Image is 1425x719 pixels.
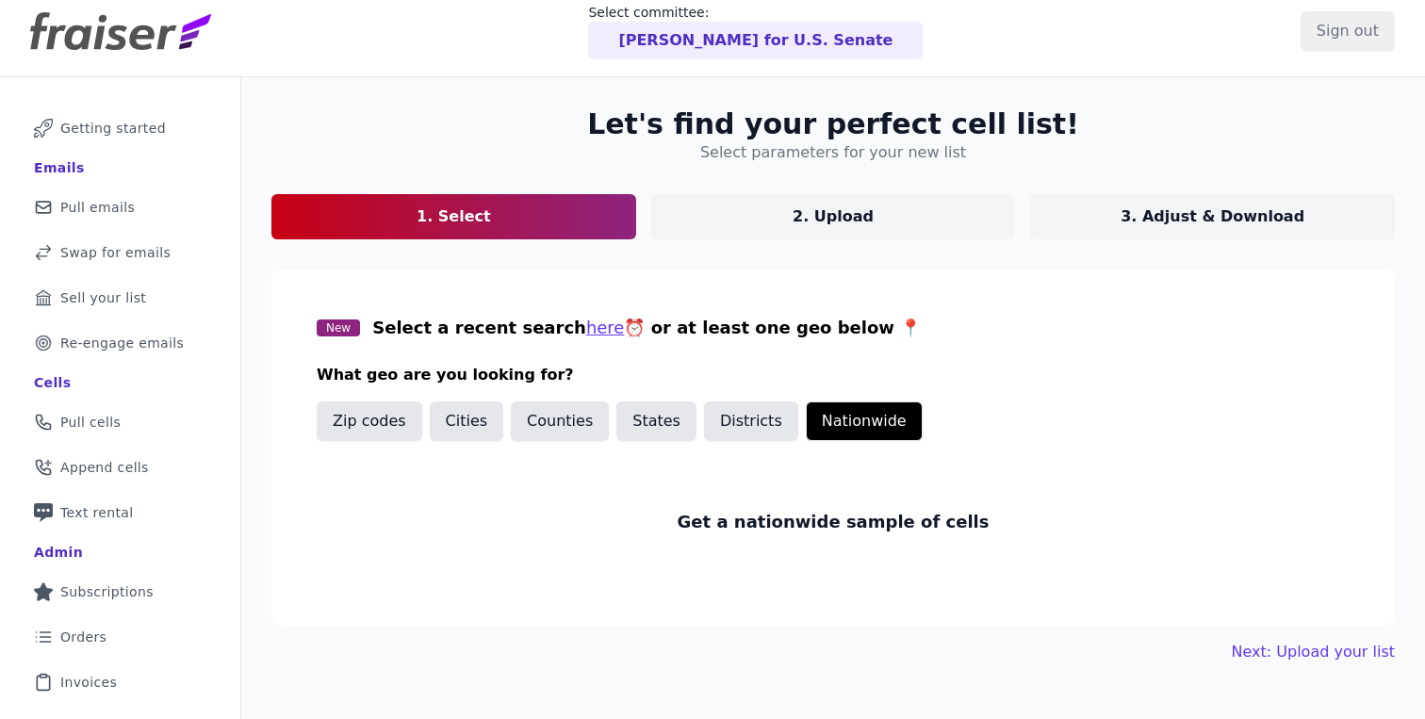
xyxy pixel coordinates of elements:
[588,3,923,22] p: Select committee:
[511,401,609,441] button: Counties
[793,205,874,228] p: 2. Upload
[618,29,893,52] p: [PERSON_NAME] for U.S. Senate
[15,277,225,319] a: Sell your list
[1121,205,1304,228] p: 3. Adjust & Download
[15,616,225,658] a: Orders
[417,205,491,228] p: 1. Select
[60,413,121,432] span: Pull cells
[678,509,990,535] p: Get a nationwide sample of cells
[317,319,360,336] span: New
[1232,641,1395,663] a: Next: Upload your list
[806,401,923,441] button: Nationwide
[34,543,83,562] div: Admin
[60,582,154,601] span: Subscriptions
[586,315,625,341] button: here
[15,232,225,273] a: Swap for emails
[60,243,171,262] span: Swap for emails
[317,364,1350,386] h3: What geo are you looking for?
[60,334,184,352] span: Re-engage emails
[60,288,146,307] span: Sell your list
[15,662,225,703] a: Invoices
[15,571,225,613] a: Subscriptions
[60,198,135,217] span: Pull emails
[15,401,225,443] a: Pull cells
[60,628,106,646] span: Orders
[60,119,166,138] span: Getting started
[1301,11,1395,51] input: Sign out
[15,187,225,228] a: Pull emails
[34,158,85,177] div: Emails
[372,318,921,337] span: Select a recent search ⏰ or at least one geo below 📍
[15,322,225,364] a: Re-engage emails
[430,401,504,441] button: Cities
[588,3,923,59] a: Select committee: [PERSON_NAME] for U.S. Senate
[15,447,225,488] a: Append cells
[15,492,225,533] a: Text rental
[34,373,71,392] div: Cells
[30,12,211,50] img: Fraiser Logo
[60,503,134,522] span: Text rental
[1030,194,1395,239] a: 3. Adjust & Download
[60,458,149,477] span: Append cells
[700,141,966,164] h4: Select parameters for your new list
[651,194,1016,239] a: 2. Upload
[704,401,798,441] button: Districts
[317,401,422,441] button: Zip codes
[587,107,1079,141] h2: Let's find your perfect cell list!
[15,107,225,149] a: Getting started
[271,194,636,239] a: 1. Select
[616,401,696,441] button: States
[60,673,117,692] span: Invoices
